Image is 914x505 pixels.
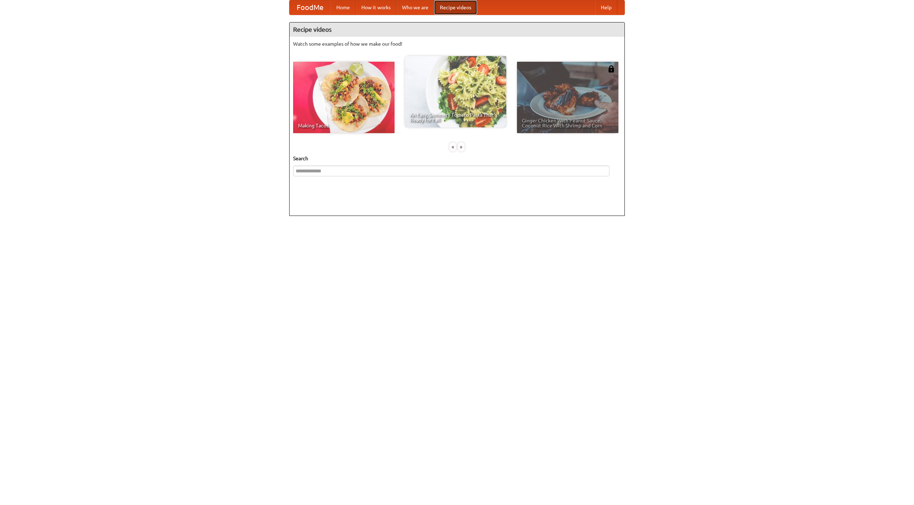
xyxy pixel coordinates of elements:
div: « [450,142,456,151]
a: How it works [356,0,396,15]
a: Help [595,0,617,15]
h5: Search [293,155,621,162]
div: » [458,142,464,151]
span: Making Tacos [298,123,390,128]
a: Making Tacos [293,62,395,133]
a: Who we are [396,0,434,15]
a: Recipe videos [434,0,477,15]
p: Watch some examples of how we make our food! [293,40,621,47]
img: 483408.png [608,65,615,72]
a: An Easy, Summery Tomato Pasta That's Ready for Fall [405,56,506,127]
a: Home [331,0,356,15]
a: FoodMe [290,0,331,15]
h4: Recipe videos [290,22,624,37]
span: An Easy, Summery Tomato Pasta That's Ready for Fall [410,112,501,122]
